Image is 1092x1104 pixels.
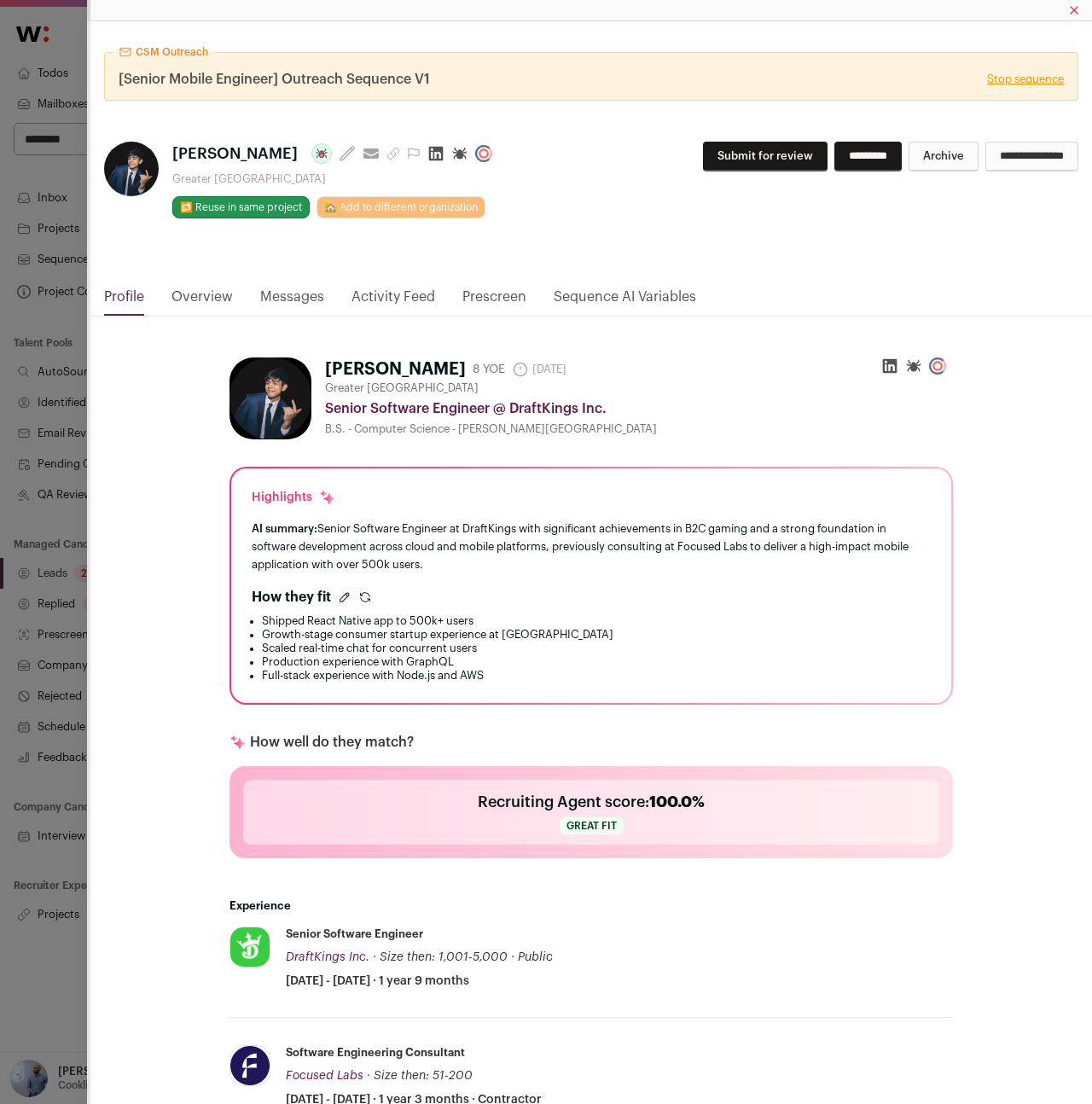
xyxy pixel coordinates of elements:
a: 🏡 Add to different organization [317,196,485,218]
li: Full-stack experience with Node.js and AWS [262,669,931,683]
a: Stop sequence [987,73,1064,86]
span: DraftKings Inc. [286,951,369,963]
li: Scaled real-time chat for concurrent users [262,642,931,655]
a: Overview [171,287,233,316]
a: Profile [104,287,144,316]
img: 3c35e764595b93538f6180cb9756b3eda519727edce24e5e3db6523880943647.png [230,1046,270,1085]
div: Software Engineering Consultant [286,1045,465,1060]
button: Submit for review [703,142,828,171]
img: 8e30f8a56937a0a2b7c1ae7d11464f6611796d8ed3a9bfc396b0d14e55f9b9fb.jpg [229,357,311,439]
span: [DATE] - [DATE] · 1 year 9 months [286,973,469,990]
a: Prescreen [462,287,526,316]
img: 8e30f8a56937a0a2b7c1ae7d11464f6611796d8ed3a9bfc396b0d14e55f9b9fb.jpg [104,142,159,196]
a: Activity Feed [351,287,435,316]
h2: Recruiting Agent score: [478,790,705,814]
li: Growth-stage consumer startup experience at [GEOGRAPHIC_DATA] [262,628,931,642]
span: · [511,949,514,966]
div: 8 YOE [473,361,505,378]
span: AI summary: [252,523,317,534]
h1: [PERSON_NAME] [325,357,466,381]
div: Highlights [252,489,336,506]
span: 100.0% [649,794,705,810]
span: [Senior Mobile Engineer] Outreach Sequence V1 [119,69,430,90]
img: 18dab9ec7dfa3a1788464c9a61273cc2a0d226f0d4f66d2be88b2026f2004140.jpg [230,927,270,967]
div: Greater [GEOGRAPHIC_DATA] [172,172,499,186]
span: Focused Labs [286,1070,363,1082]
button: Archive [909,142,979,171]
a: Sequence AI Variables [554,287,696,316]
h2: How they fit [252,587,331,607]
li: Shipped React Native app to 500k+ users [262,614,931,628]
li: Production experience with GraphQL [262,655,931,669]
span: · Size then: 51-200 [367,1070,473,1082]
span: Public [518,951,553,963]
span: Greater [GEOGRAPHIC_DATA] [325,381,479,395]
span: CSM Outreach [136,45,208,59]
span: [PERSON_NAME] [172,142,298,166]
h2: Experience [229,899,953,913]
div: Senior Software Engineer @ DraftKings Inc. [325,398,953,419]
span: · Size then: 1,001-5,000 [373,951,508,963]
p: How well do they match? [250,732,414,752]
a: Messages [260,287,324,316]
div: B.S. - Computer Science - [PERSON_NAME][GEOGRAPHIC_DATA] [325,422,953,436]
span: [DATE] [512,361,566,378]
div: Senior Software Engineer at DraftKings with significant achievements in B2C gaming and a strong f... [252,520,931,573]
div: Senior Software Engineer [286,927,423,942]
button: 🔂 Reuse in same project [172,196,310,218]
span: Great fit [560,817,624,834]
